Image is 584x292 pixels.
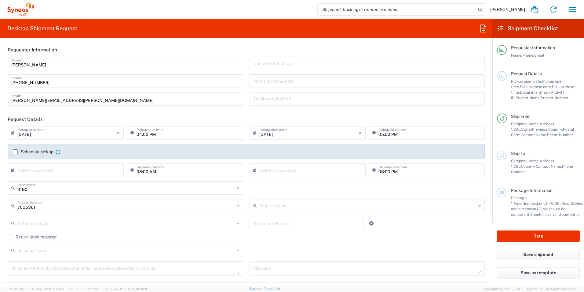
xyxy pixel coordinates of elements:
span: Phone Number [547,133,573,137]
span: Should have valid content(s) [530,212,580,217]
span: Name, [511,53,522,58]
span: Client: 2025.18.0-7346316 [83,287,148,291]
input: Shipment, tracking or reference number [318,4,476,15]
span: Country, [548,127,563,132]
span: Contact Name, [521,133,547,137]
a: Support [249,287,265,290]
span: State/Province, [521,127,548,132]
button: Save shipment [497,249,580,260]
span: Contact Name, [536,164,562,169]
span: Task, [542,90,551,95]
span: Email [534,53,544,58]
span: Width, [550,201,561,206]
h2: Request Details [8,116,43,122]
span: Package Information [511,188,553,193]
span: [DATE] 10:23:21 [57,287,81,291]
span: Copyright © [DATE]-[DATE] Agistix Inc., All Rights Reserved [483,286,577,292]
span: Server: 2025.18.0-4e47823f9d1 [7,287,81,291]
label: Schedule pickup [13,149,53,154]
button: Rate [497,230,580,242]
span: Package 1: [511,196,527,206]
button: Save as template [497,267,580,279]
span: City, [513,164,521,169]
span: Country, [521,164,536,169]
span: Ship To [511,151,525,156]
span: Project Number [541,95,568,100]
i: × [117,128,120,138]
span: Request Details [511,71,542,76]
a: Feedback [265,287,280,290]
span: Phone, [522,53,534,58]
span: Company Name, [511,159,540,163]
span: Pickup open date, [511,79,542,84]
span: Number, [522,201,537,206]
h2: Requester Information [8,47,57,53]
span: [PERSON_NAME] [490,7,525,12]
h2: Desktop Shipment Request [7,25,77,32]
label: Return label required [8,234,57,239]
span: Pickup close date, [520,84,552,89]
span: [DATE] 08:10:16 [124,287,148,291]
span: Company Name, [511,122,540,126]
span: Requester Information [511,45,555,50]
i: × [359,128,362,138]
span: Type, [513,201,522,206]
a: Add Reference [367,219,376,228]
h2: Shipment Checklist [498,25,558,32]
span: Project Name, [516,95,541,100]
span: Department, [520,90,542,95]
span: Length, [537,201,550,206]
span: City, [513,127,521,132]
span: Ship From [511,114,531,119]
span: Height, [561,201,574,206]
